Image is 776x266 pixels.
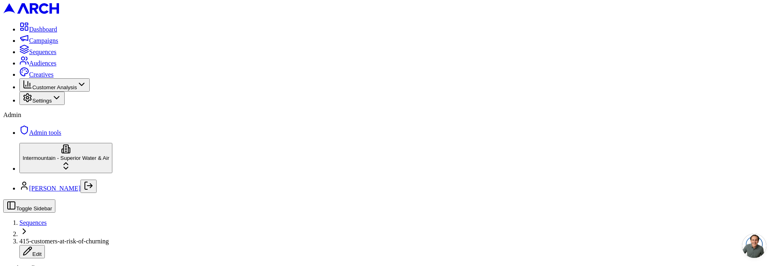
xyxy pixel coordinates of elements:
a: Audiences [19,60,57,67]
span: Settings [32,98,52,104]
a: Campaigns [19,37,58,44]
a: [PERSON_NAME] [29,185,80,192]
a: Sequences [19,219,47,226]
a: Admin tools [19,129,61,136]
span: Admin tools [29,129,61,136]
span: Campaigns [29,37,58,44]
span: Customer Analysis [32,84,77,90]
span: Intermountain - Superior Water & Air [23,155,109,161]
span: Edit [32,251,42,257]
span: 415-customers-at-risk-of-churning [19,238,109,245]
button: Settings [19,92,65,105]
button: Customer Analysis [19,78,90,92]
span: Creatives [29,71,53,78]
button: Log out [80,180,97,193]
span: Dashboard [29,26,57,33]
div: Open chat [742,234,766,258]
a: Sequences [19,48,57,55]
span: Audiences [29,60,57,67]
span: Toggle Sidebar [16,205,52,212]
button: Toggle Sidebar [3,199,55,213]
span: Sequences [29,48,57,55]
a: Dashboard [19,26,57,33]
button: Intermountain - Superior Water & Air [19,143,112,173]
button: Edit [19,245,45,258]
a: Creatives [19,71,53,78]
div: Admin [3,111,773,119]
nav: breadcrumb [3,219,773,258]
